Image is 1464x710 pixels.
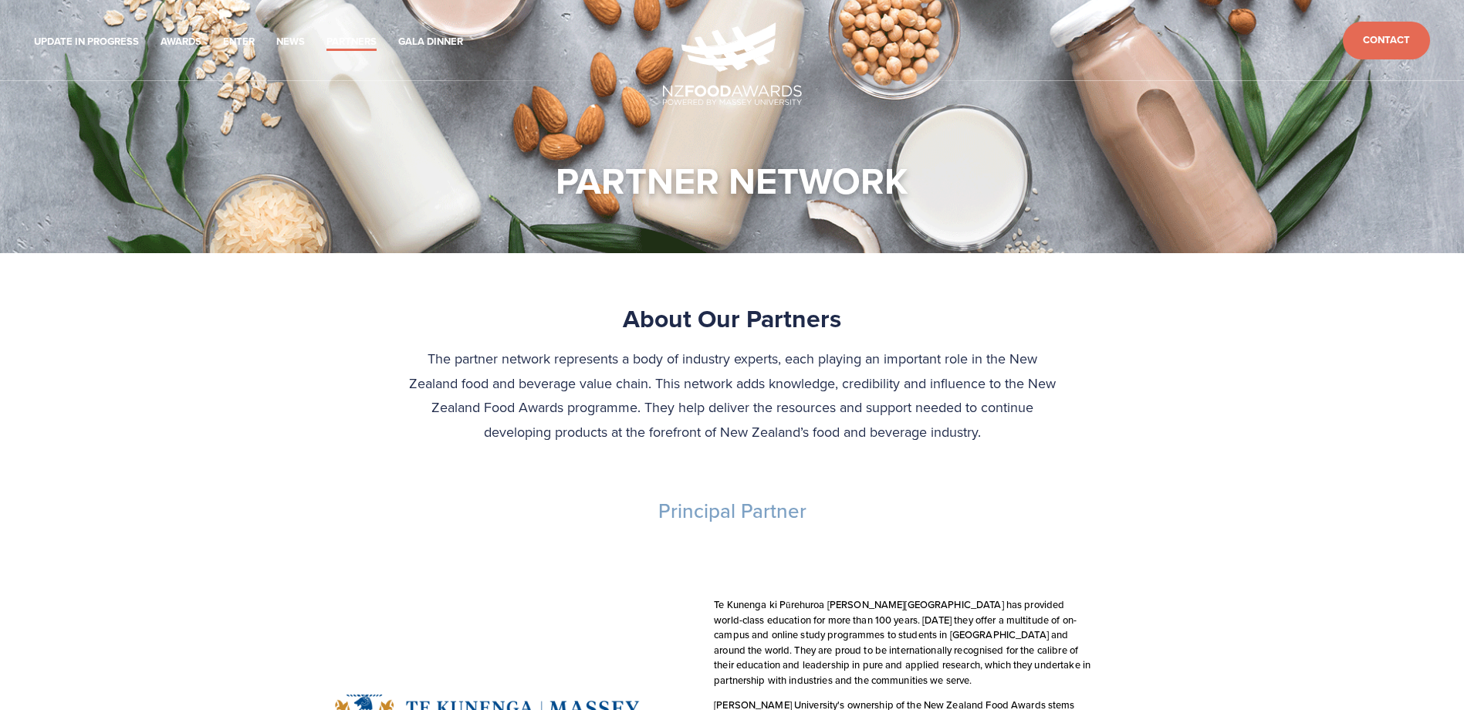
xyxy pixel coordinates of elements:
h1: PARTNER NETWORK [556,157,908,204]
h3: Principal Partner [238,499,1226,524]
a: Awards [161,33,201,51]
a: Partners [326,33,377,51]
p: The partner network represents a body of industry experts, each playing an important role in the ... [407,347,1057,444]
strong: About Our Partners [623,300,841,336]
a: Te Kunenga ki Pūrehuroa [PERSON_NAME][GEOGRAPHIC_DATA] has provided world-class education for mor... [714,597,1093,687]
a: News [276,33,305,51]
a: Contact [1343,22,1430,59]
a: Update in Progress [34,33,139,51]
a: Gala Dinner [398,33,463,51]
a: Enter [223,33,255,51]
